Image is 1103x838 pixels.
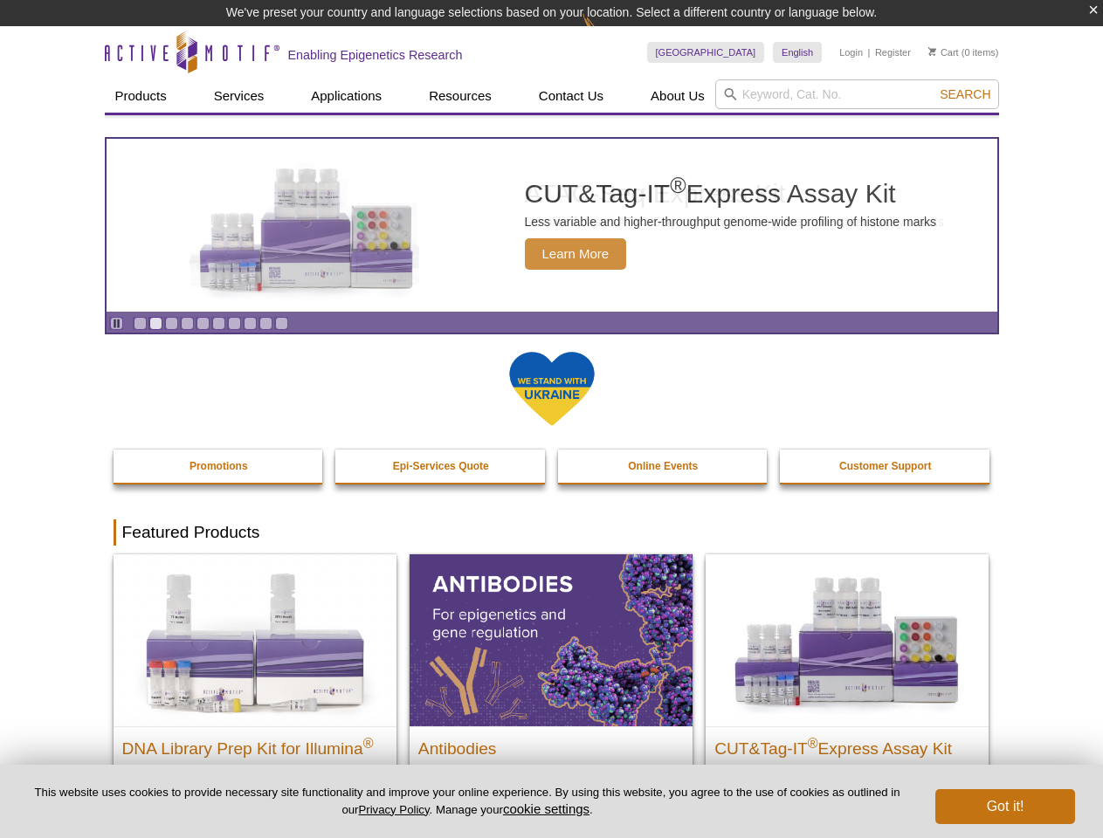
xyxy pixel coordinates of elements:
[114,554,396,725] img: DNA Library Prep Kit for Illumina
[228,317,241,330] a: Go to slide 7
[715,79,999,109] input: Keyword, Cat. No.
[808,735,818,750] sup: ®
[503,801,589,816] button: cookie settings
[640,79,715,113] a: About Us
[935,789,1075,824] button: Got it!
[583,13,629,54] img: Change Here
[122,732,388,758] h2: DNA Library Prep Kit for Illumina
[28,785,907,818] p: This website uses cookies to provide necessary site functionality and improve your online experie...
[165,317,178,330] a: Go to slide 3
[410,554,693,725] img: All Antibodies
[244,317,257,330] a: Go to slide 8
[528,79,614,113] a: Contact Us
[288,47,463,63] h2: Enabling Epigenetics Research
[393,460,489,472] strong: Epi-Services Quote
[928,42,999,63] li: (0 items)
[928,47,936,56] img: Your Cart
[181,317,194,330] a: Go to slide 4
[418,79,502,113] a: Resources
[558,450,769,483] a: Online Events
[868,42,871,63] li: |
[190,460,248,472] strong: Promotions
[162,129,451,321] img: CUT&Tag-IT Express Assay Kit
[875,46,911,58] a: Register
[780,450,991,483] a: Customer Support
[525,238,627,270] span: Learn More
[525,214,937,230] p: Less variable and higher-throughput genome-wide profiling of histone marks
[107,139,997,312] a: CUT&Tag-IT Express Assay Kit CUT&Tag-IT®Express Assay Kit Less variable and higher-throughput gen...
[275,317,288,330] a: Go to slide 10
[928,46,959,58] a: Cart
[114,450,325,483] a: Promotions
[203,79,275,113] a: Services
[410,554,693,819] a: All Antibodies Antibodies Application-tested antibodies for ChIP, CUT&Tag, and CUT&RUN.
[940,87,990,101] span: Search
[773,42,822,63] a: English
[363,735,374,750] sup: ®
[196,317,210,330] a: Go to slide 5
[670,173,686,197] sup: ®
[300,79,392,113] a: Applications
[107,139,997,312] article: CUT&Tag-IT Express Assay Kit
[706,554,989,819] a: CUT&Tag-IT® Express Assay Kit CUT&Tag-IT®Express Assay Kit Less variable and higher-throughput ge...
[839,460,931,472] strong: Customer Support
[647,42,765,63] a: [GEOGRAPHIC_DATA]
[114,519,990,546] h2: Featured Products
[525,181,937,207] h2: CUT&Tag-IT Express Assay Kit
[212,317,225,330] a: Go to slide 6
[628,460,698,472] strong: Online Events
[335,450,547,483] a: Epi-Services Quote
[508,350,596,428] img: We Stand With Ukraine
[418,732,684,758] h2: Antibodies
[149,317,162,330] a: Go to slide 2
[259,317,272,330] a: Go to slide 9
[134,317,147,330] a: Go to slide 1
[714,732,980,758] h2: CUT&Tag-IT Express Assay Kit
[110,317,123,330] a: Toggle autoplay
[934,86,996,102] button: Search
[114,554,396,836] a: DNA Library Prep Kit for Illumina DNA Library Prep Kit for Illumina® Dual Index NGS Kit for ChIP-...
[706,554,989,725] img: CUT&Tag-IT® Express Assay Kit
[358,803,429,816] a: Privacy Policy
[105,79,177,113] a: Products
[839,46,863,58] a: Login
